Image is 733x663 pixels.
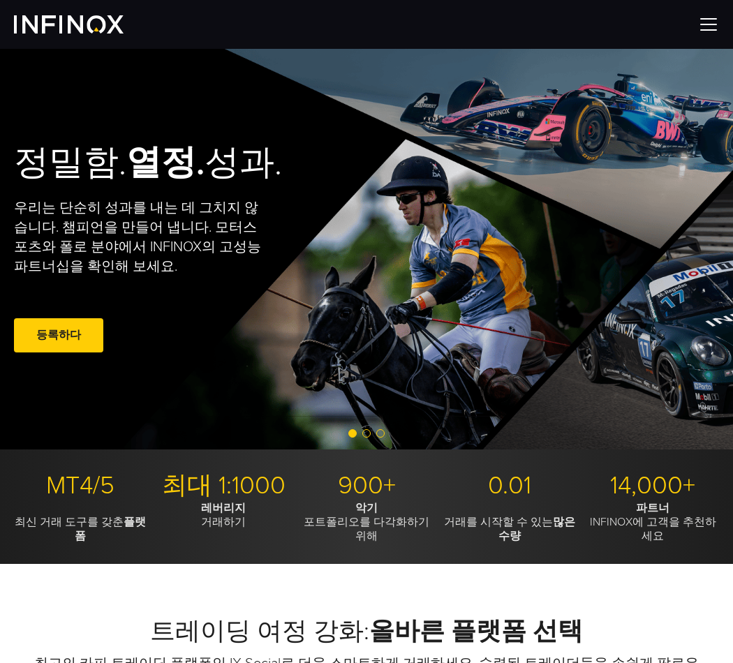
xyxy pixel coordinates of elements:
[15,515,124,529] font: 최신 거래 도구를 갖춘
[14,142,126,184] font: 정밀함.
[498,515,575,543] font: 많은 수량
[201,501,246,515] font: 레버리지
[150,616,369,646] font: 트레이딩 여정 강화:
[444,515,553,529] font: 거래를 시작할 수 있는
[369,616,583,646] font: 올바른 플랫폼 선택
[14,318,103,352] a: 등록하다
[304,515,429,543] font: 포트폴리오를 다각화하기 위해
[75,515,146,543] font: 플랫폼
[126,142,205,184] font: 열정.
[362,429,371,438] span: 슬라이드 2로 이동
[46,470,114,500] font: MT4/5
[14,200,261,275] font: 우리는 단순히 성과를 내는 데 그치지 않습니다. 챔피언을 만들어 냅니다. 모터스포츠와 폴로 분야에서 INFINOX의 고성능 파트너십을 확인해 보세요.
[36,328,81,342] font: 등록하다
[590,515,716,543] font: INFINOX에 고객을 추천하세요
[636,501,669,515] font: 파트너
[205,142,282,184] font: 성과.
[348,429,357,438] span: 슬라이드 1로 이동
[355,501,378,515] font: 악기
[610,470,695,500] font: 14,000+
[162,470,286,500] font: 최대 1:1000
[338,470,396,500] font: 900+
[488,470,531,500] font: 0.01
[201,515,246,529] font: 거래하기
[376,429,385,438] span: 슬라이드 3으로 이동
